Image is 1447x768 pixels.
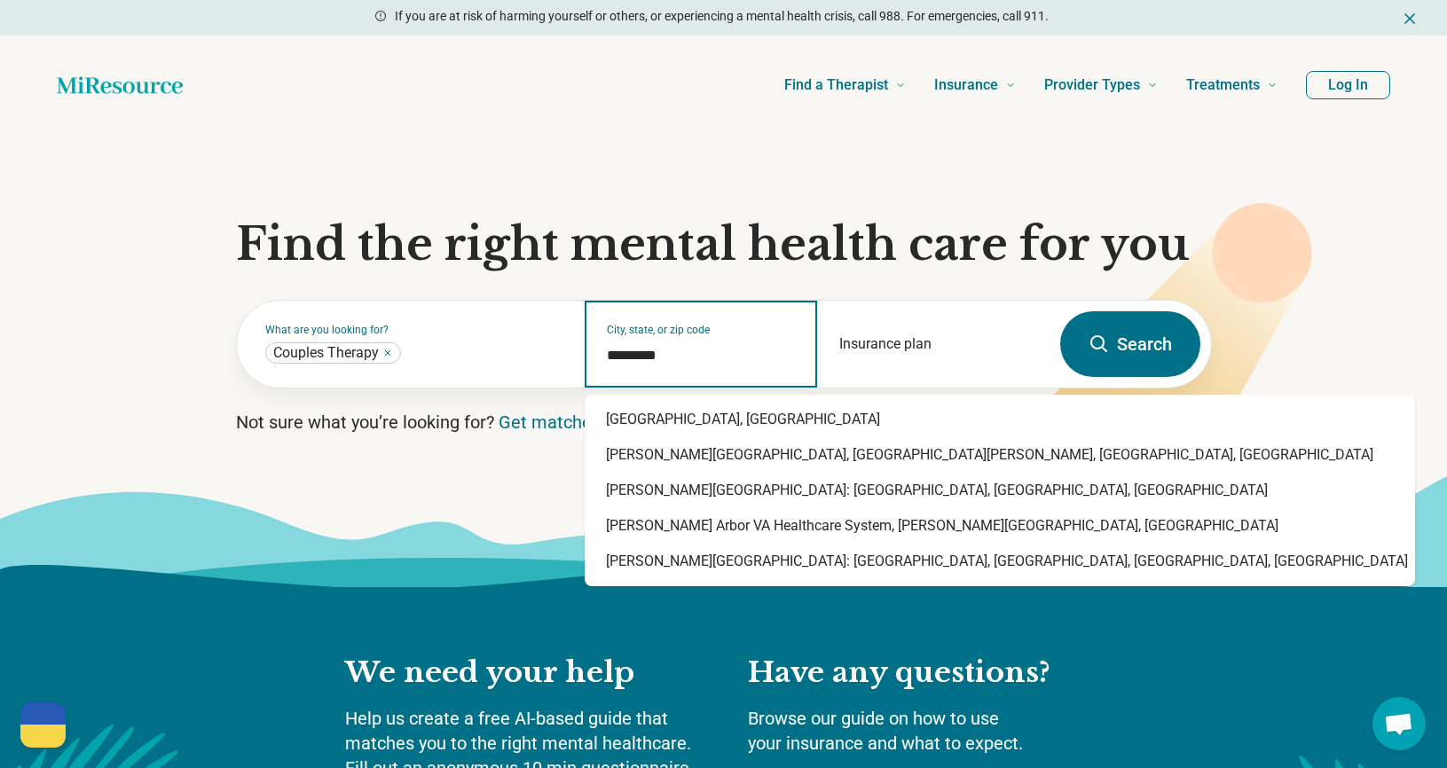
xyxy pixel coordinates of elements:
[265,342,401,364] div: Couples Therapy
[265,325,564,335] label: What are you looking for?
[1044,73,1140,98] span: Provider Types
[499,411,602,433] a: Get matched
[585,508,1415,544] div: [PERSON_NAME] Arbor VA Healthcare System, [PERSON_NAME][GEOGRAPHIC_DATA], [GEOGRAPHIC_DATA]
[273,344,379,362] span: Couples Therapy
[1186,73,1260,98] span: Treatments
[1372,697,1426,750] div: Open chat
[748,654,1103,692] h2: Have any questions?
[934,73,998,98] span: Insurance
[585,395,1415,586] div: Suggestions
[585,473,1415,508] div: [PERSON_NAME][GEOGRAPHIC_DATA]: [GEOGRAPHIC_DATA], [GEOGRAPHIC_DATA], [GEOGRAPHIC_DATA]
[1401,7,1419,28] button: Dismiss
[236,218,1212,271] h1: Find the right mental health care for you
[57,67,183,103] a: Home page
[585,437,1415,473] div: [PERSON_NAME][GEOGRAPHIC_DATA], [GEOGRAPHIC_DATA][PERSON_NAME], [GEOGRAPHIC_DATA], [GEOGRAPHIC_DATA]
[1060,311,1200,377] button: Search
[748,706,1103,756] p: Browse our guide on how to use your insurance and what to expect.
[784,73,888,98] span: Find a Therapist
[382,348,393,358] button: Couples Therapy
[395,7,1049,26] p: If you are at risk of harming yourself or others, or experiencing a mental health crisis, call 98...
[1306,71,1390,99] button: Log In
[585,544,1415,579] div: [PERSON_NAME][GEOGRAPHIC_DATA]: [GEOGRAPHIC_DATA], [GEOGRAPHIC_DATA], [GEOGRAPHIC_DATA], [GEOGRAP...
[585,402,1415,437] div: [GEOGRAPHIC_DATA], [GEOGRAPHIC_DATA]
[345,654,712,692] h2: We need your help
[236,410,1212,435] p: Not sure what you’re looking for?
